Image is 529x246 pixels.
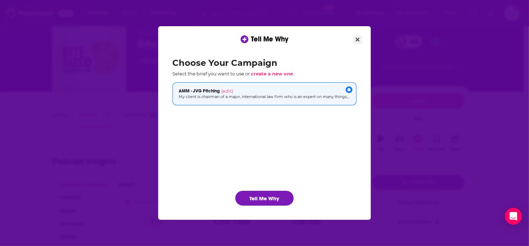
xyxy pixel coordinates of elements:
[179,88,220,94] span: AMM - JVG Pitching
[172,71,357,76] p: Select the brief you want to use or .
[179,94,350,100] p: My client is chairman of a major, international law firm who is an expert on many things, includi...
[242,36,247,42] img: tell me why sparkle
[172,58,357,68] h2: Choose Your Campaign
[353,35,362,44] button: Close
[235,191,294,206] button: Tell Me Why
[251,71,293,76] span: create a new one
[251,35,289,44] span: Tell Me Why
[505,208,522,225] div: Open Intercom Messenger
[221,88,233,94] span: (edit)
